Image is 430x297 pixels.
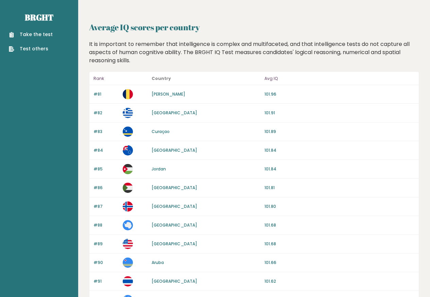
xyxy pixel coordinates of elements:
[152,241,197,247] a: [GEOGRAPHIC_DATA]
[264,75,415,83] p: Avg IQ
[93,278,119,284] p: #91
[93,110,119,116] p: #82
[123,201,133,212] img: bv.svg
[123,258,133,268] img: aw.svg
[25,12,53,23] a: Brght
[152,185,197,191] a: [GEOGRAPHIC_DATA]
[93,129,119,135] p: #83
[93,260,119,266] p: #90
[123,108,133,118] img: gr.svg
[152,129,170,134] a: Curaçao
[264,91,415,97] p: 101.96
[123,220,133,230] img: aq.svg
[123,239,133,249] img: us.svg
[87,40,422,65] div: It is important to remember that intelligence is complex and multifaceted, and that intelligence ...
[93,91,119,97] p: #81
[9,31,53,38] a: Take the test
[93,203,119,210] p: #87
[89,21,419,33] h2: Average IQ scores per country
[123,89,133,99] img: td.svg
[93,241,119,247] p: #89
[152,147,197,153] a: [GEOGRAPHIC_DATA]
[152,110,197,116] a: [GEOGRAPHIC_DATA]
[264,166,415,172] p: 101.84
[123,276,133,286] img: th.svg
[152,222,197,228] a: [GEOGRAPHIC_DATA]
[93,222,119,228] p: #88
[123,183,133,193] img: sd.svg
[93,147,119,153] p: #84
[264,129,415,135] p: 101.89
[264,260,415,266] p: 101.66
[264,185,415,191] p: 101.81
[123,145,133,155] img: ck.svg
[152,166,166,172] a: Jordan
[264,222,415,228] p: 101.68
[93,75,119,83] p: Rank
[93,166,119,172] p: #85
[123,164,133,174] img: jo.svg
[93,185,119,191] p: #86
[264,110,415,116] p: 101.91
[264,203,415,210] p: 101.80
[152,203,197,209] a: [GEOGRAPHIC_DATA]
[264,278,415,284] p: 101.62
[123,127,133,137] img: cw.svg
[152,91,185,97] a: [PERSON_NAME]
[264,241,415,247] p: 101.68
[264,147,415,153] p: 101.84
[9,45,53,52] a: Test others
[152,260,164,265] a: Aruba
[152,76,171,81] b: Country
[152,278,197,284] a: [GEOGRAPHIC_DATA]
